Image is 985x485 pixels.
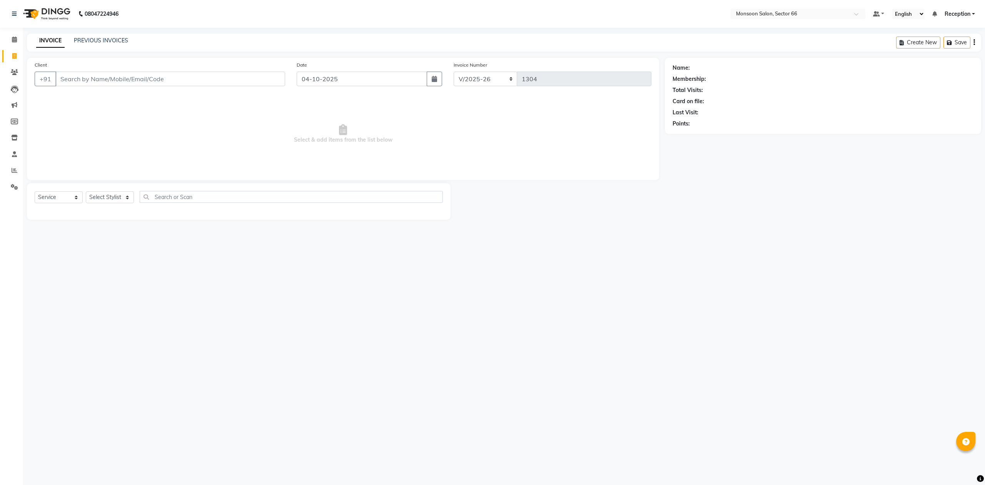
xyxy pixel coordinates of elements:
[297,62,307,69] label: Date
[35,95,651,172] span: Select & add items from the list below
[140,191,443,203] input: Search or Scan
[673,97,704,105] div: Card on file:
[673,64,690,72] div: Name:
[74,37,128,44] a: PREVIOUS INVOICES
[673,109,698,117] div: Last Visit:
[36,34,65,48] a: INVOICE
[35,62,47,69] label: Client
[673,120,690,128] div: Points:
[454,62,487,69] label: Invoice Number
[673,75,706,83] div: Membership:
[673,86,703,94] div: Total Visits:
[35,72,56,86] button: +91
[85,3,119,25] b: 08047224946
[953,454,977,477] iframe: chat widget
[20,3,72,25] img: logo
[945,10,970,18] span: Reception
[55,72,285,86] input: Search by Name/Mobile/Email/Code
[896,37,940,48] button: Create New
[943,37,970,48] button: Save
